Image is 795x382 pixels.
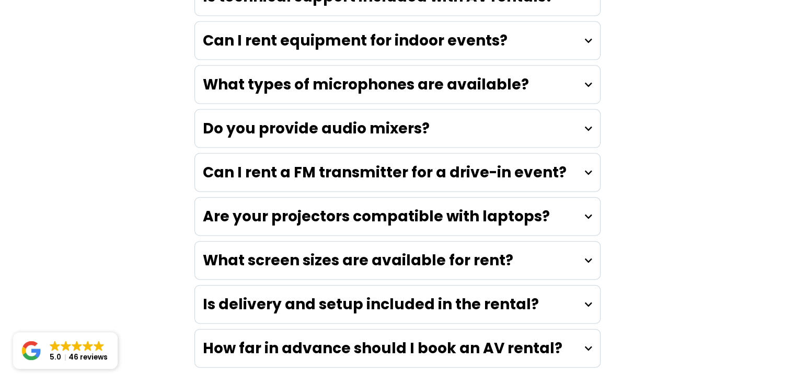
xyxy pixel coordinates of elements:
[203,30,508,51] strong: Can I rent equipment for indoor events?
[203,162,567,183] strong: Can I rent a FM transmitter for a drive-in event?
[203,206,550,227] strong: Are your projectors compatible with laptops?
[203,250,513,271] strong: What screen sizes are available for rent?
[203,74,529,95] strong: What types of microphones are available?
[203,338,562,358] strong: How far in advance should I book an AV rental?
[13,332,118,369] a: Close GoogleGoogleGoogleGoogleGoogle 5.046 reviews
[203,118,430,139] strong: Do you provide audio mixers?
[203,294,539,314] strong: Is delivery and setup included in the rental?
